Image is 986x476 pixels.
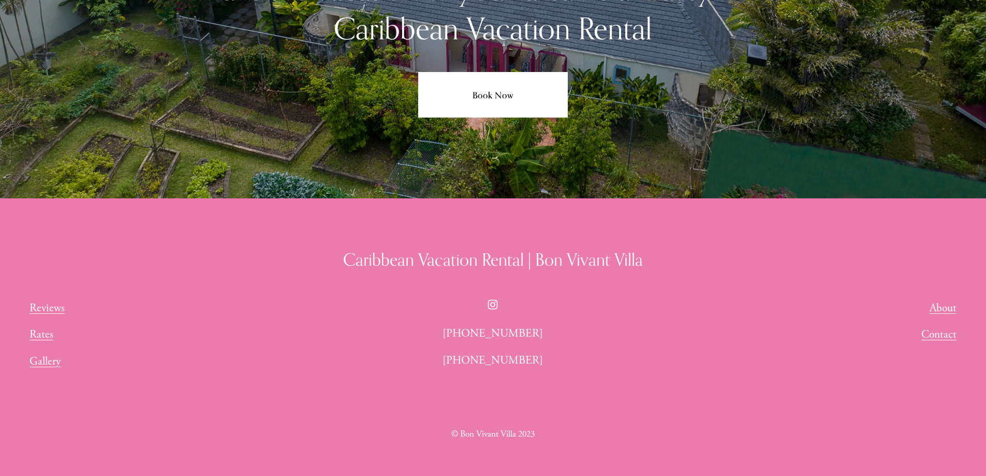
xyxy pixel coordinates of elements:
[930,299,956,318] a: About
[30,299,65,318] a: Reviews
[30,326,53,344] a: Rates
[30,248,956,271] h3: Caribbean Vacation Rental | Bon Vivant Villa
[379,352,607,370] p: [PHONE_NUMBER]
[418,72,568,118] a: Book Now
[379,427,607,441] p: © Bon Vivant Villa 2023
[488,299,498,310] a: Instagram
[379,325,607,343] p: [PHONE_NUMBER]
[30,353,61,371] a: Gallery
[921,326,956,344] a: Contact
